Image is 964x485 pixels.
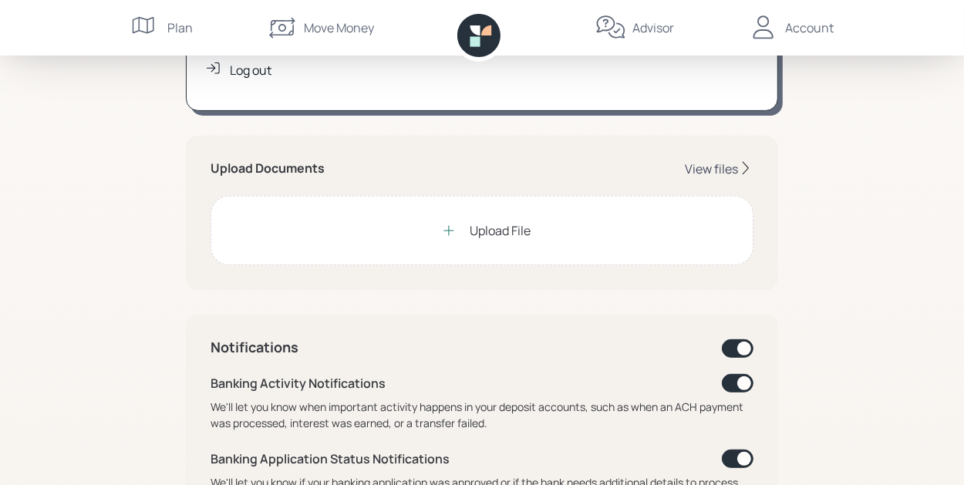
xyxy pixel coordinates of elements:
[685,160,738,177] div: View files
[211,161,325,176] h5: Upload Documents
[167,19,193,37] div: Plan
[632,19,674,37] div: Advisor
[211,399,753,431] div: We'll let you know when important activity happens in your deposit accounts, such as when an ACH ...
[230,61,271,79] div: Log out
[470,221,531,240] div: Upload File
[785,19,834,37] div: Account
[211,450,450,468] div: Banking Application Status Notifications
[211,339,298,356] h4: Notifications
[304,19,374,37] div: Move Money
[211,374,386,392] div: Banking Activity Notifications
